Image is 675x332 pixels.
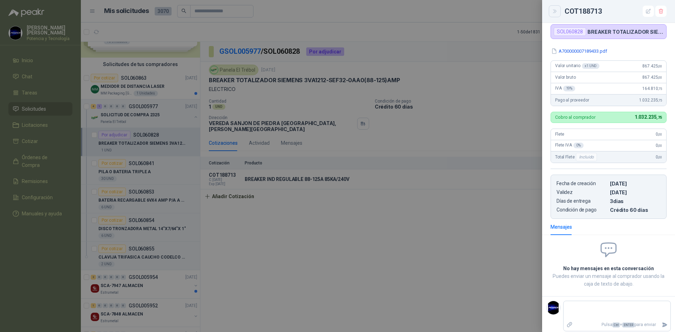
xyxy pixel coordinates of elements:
label: Adjuntar archivos [564,319,576,331]
button: Close [551,7,559,15]
span: ENTER [622,323,635,327]
p: Fecha de creación [557,181,607,187]
div: Incluido [576,153,597,161]
span: 867.425 [642,75,662,80]
span: ,75 [656,115,662,120]
span: 1.032.235 [639,98,662,103]
h2: No hay mensajes en esta conversación [551,265,667,272]
span: 164.810 [642,86,662,91]
span: ,00 [658,76,662,79]
p: 3 dias [610,198,661,204]
div: 19 % [563,86,576,91]
span: 1.032.235 [635,114,662,120]
span: Pago al proveedor [555,98,589,103]
div: Mensajes [551,223,572,231]
span: Ctrl [612,323,620,327]
div: 0 % [573,143,584,148]
span: 0 [656,143,662,148]
img: Company Logo [547,301,560,314]
span: ,00 [658,64,662,68]
p: [DATE] [610,189,661,195]
span: Flete [555,132,564,137]
span: ,00 [658,144,662,148]
button: A700000007189433.pdf [551,47,608,55]
button: Enviar [659,319,670,331]
p: Condición de pago [557,207,607,213]
span: 0 [656,132,662,137]
p: [DATE] [610,181,661,187]
p: Cobro al comprador [555,115,596,119]
p: Crédito 60 días [610,207,661,213]
p: Días de entrega [557,198,607,204]
span: Valor unitario [555,63,599,69]
span: IVA [555,86,575,91]
span: 0 [656,155,662,160]
div: x 1 UND [582,63,599,69]
span: ,00 [658,155,662,159]
span: Valor bruto [555,75,576,80]
div: SOL060828 [554,27,586,36]
p: Puedes enviar un mensaje al comprador usando la caja de texto de abajo. [551,272,667,288]
span: ,75 [658,87,662,91]
span: Total Flete [555,153,598,161]
span: Flete IVA [555,143,584,148]
div: COT188713 [565,6,667,17]
p: BREAKER TOTALIZADOR SIEMENS 3VA1212-SEF32-0AA0(88-125)AMP [587,29,663,35]
p: Validez [557,189,607,195]
span: 867.425 [642,64,662,69]
span: ,75 [658,98,662,102]
span: ,00 [658,132,662,136]
p: Pulsa + para enviar [576,319,659,331]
